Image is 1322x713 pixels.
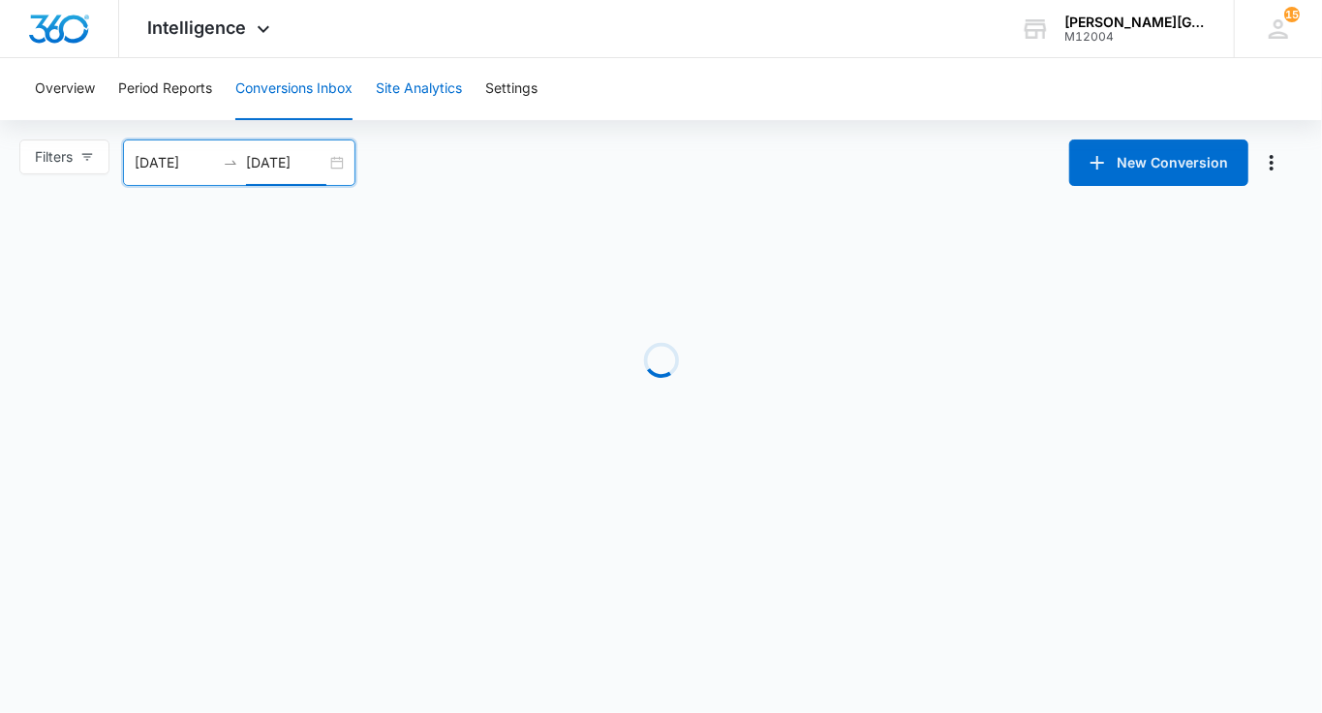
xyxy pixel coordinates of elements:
[246,152,326,173] input: End date
[376,58,462,120] button: Site Analytics
[148,17,247,38] span: Intelligence
[35,146,73,168] span: Filters
[1284,7,1300,22] span: 15
[485,58,538,120] button: Settings
[1069,139,1248,186] button: New Conversion
[35,58,95,120] button: Overview
[235,58,353,120] button: Conversions Inbox
[135,152,215,173] input: Start date
[1284,7,1300,22] div: notifications count
[223,155,238,170] span: to
[118,58,212,120] button: Period Reports
[1064,15,1206,30] div: account name
[223,155,238,170] span: swap-right
[19,139,109,174] button: Filters
[1064,30,1206,44] div: account id
[1256,147,1287,178] button: Manage Numbers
